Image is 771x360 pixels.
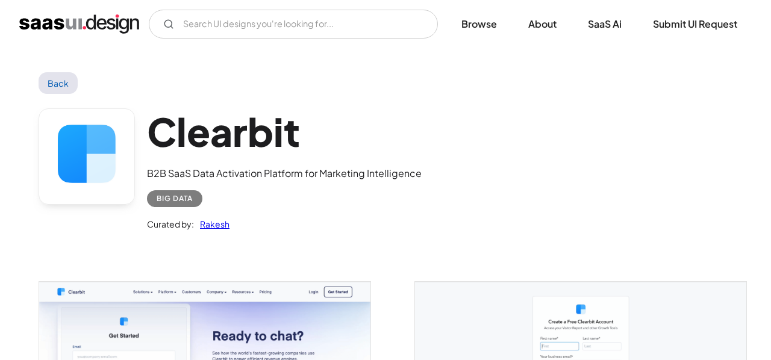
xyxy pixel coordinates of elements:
form: Email Form [149,10,438,39]
a: Back [39,72,78,94]
div: Big Data [157,191,193,206]
a: home [19,14,139,34]
a: Rakesh [194,217,229,231]
a: About [514,11,571,37]
input: Search UI designs you're looking for... [149,10,438,39]
h1: Clearbit [147,108,422,155]
a: Submit UI Request [638,11,752,37]
div: B2B SaaS Data Activation Platform for Marketing Intelligence [147,166,422,181]
a: SaaS Ai [573,11,636,37]
div: Curated by: [147,217,194,231]
a: Browse [447,11,511,37]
